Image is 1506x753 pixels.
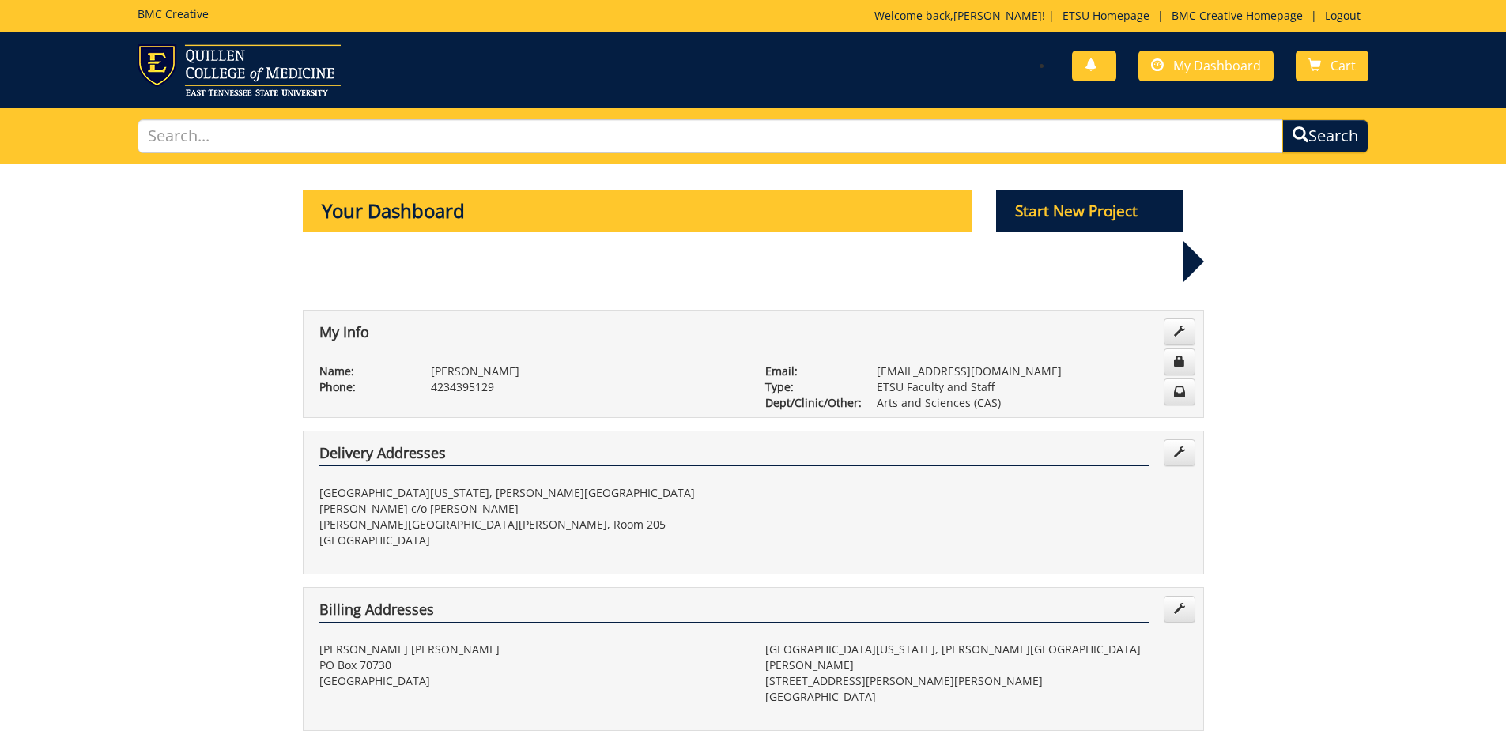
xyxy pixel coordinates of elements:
button: Search [1282,119,1368,153]
a: Start New Project [996,205,1183,220]
p: Type: [765,379,853,395]
img: ETSU logo [138,44,341,96]
p: 4234395129 [431,379,742,395]
p: [GEOGRAPHIC_DATA] [319,533,742,548]
p: Dept/Clinic/Other: [765,395,853,411]
p: [PERSON_NAME][GEOGRAPHIC_DATA][PERSON_NAME], Room 205 [319,517,742,533]
p: Your Dashboard [303,190,973,232]
p: PO Box 70730 [319,657,742,673]
p: Start New Project [996,190,1183,232]
a: ETSU Homepage [1055,8,1157,23]
p: [EMAIL_ADDRESS][DOMAIN_NAME] [877,363,1187,379]
p: [GEOGRAPHIC_DATA] [765,689,1187,705]
p: Name: [319,363,407,379]
h4: Billing Addresses [319,602,1149,623]
h4: Delivery Addresses [319,446,1149,466]
span: My Dashboard [1173,57,1261,74]
p: [PERSON_NAME] [431,363,742,379]
p: [GEOGRAPHIC_DATA] [319,673,742,689]
a: Change Communication Preferences [1164,378,1195,405]
input: Search... [138,119,1284,153]
a: Edit Addresses [1164,439,1195,466]
p: ETSU Faculty and Staff [877,379,1187,395]
p: Email: [765,363,853,379]
p: Welcome back, ! | | | [874,8,1368,24]
p: [GEOGRAPHIC_DATA][US_STATE], [PERSON_NAME][GEOGRAPHIC_DATA][PERSON_NAME] [765,642,1187,673]
a: My Dashboard [1138,51,1274,81]
p: [STREET_ADDRESS][PERSON_NAME][PERSON_NAME] [765,673,1187,689]
p: Phone: [319,379,407,395]
a: [PERSON_NAME] [953,8,1042,23]
a: Logout [1317,8,1368,23]
p: Arts and Sciences (CAS) [877,395,1187,411]
p: [PERSON_NAME] [PERSON_NAME] [319,642,742,657]
h5: BMC Creative [138,8,209,20]
a: Edit Info [1164,318,1195,345]
h4: My Info [319,325,1149,345]
a: BMC Creative Homepage [1164,8,1311,23]
p: [GEOGRAPHIC_DATA][US_STATE], [PERSON_NAME][GEOGRAPHIC_DATA][PERSON_NAME] c/o [PERSON_NAME] [319,485,742,517]
span: Cart [1330,57,1356,74]
a: Edit Addresses [1164,596,1195,623]
a: Cart [1296,51,1368,81]
a: Change Password [1164,348,1195,375]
